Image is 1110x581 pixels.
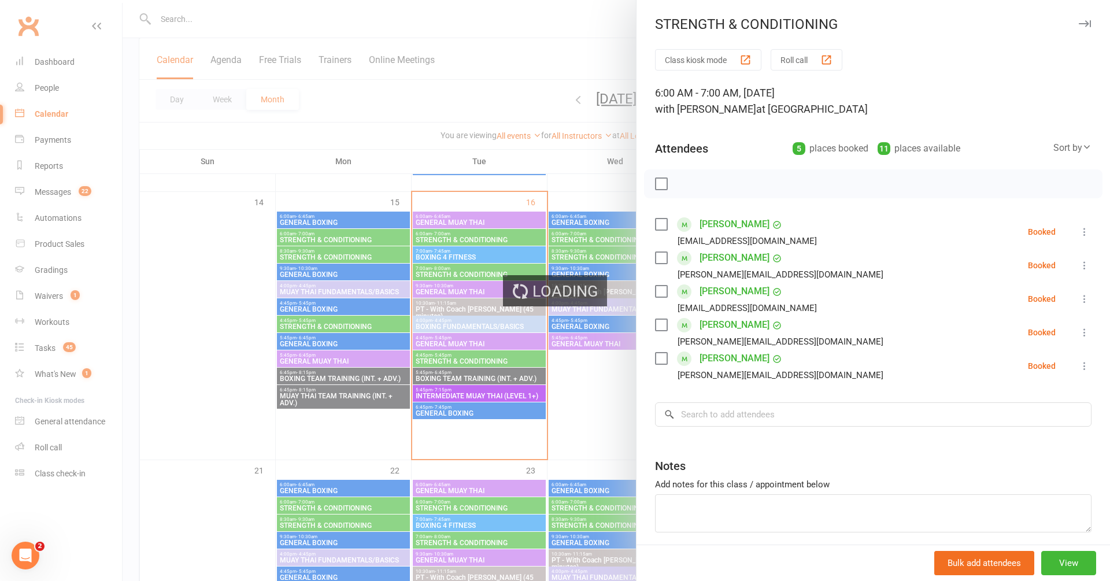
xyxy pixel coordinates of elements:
a: [PERSON_NAME] [700,316,769,334]
a: [PERSON_NAME] [700,215,769,234]
span: 2 [35,542,45,551]
a: [PERSON_NAME] [700,349,769,368]
div: places booked [793,140,868,157]
span: at [GEOGRAPHIC_DATA] [756,103,868,115]
div: Notes [655,458,686,474]
input: Search to add attendees [655,402,1091,427]
a: [PERSON_NAME] [700,249,769,267]
div: Booked [1028,362,1056,370]
div: 5 [793,142,805,155]
div: [EMAIL_ADDRESS][DOMAIN_NAME] [678,234,817,249]
div: Add notes for this class / appointment below [655,478,1091,491]
div: Attendees [655,140,708,157]
div: [EMAIL_ADDRESS][DOMAIN_NAME] [678,301,817,316]
div: Booked [1028,328,1056,336]
div: Booked [1028,261,1056,269]
button: View [1041,551,1096,575]
div: 11 [878,142,890,155]
button: Class kiosk mode [655,49,761,71]
div: places available [878,140,960,157]
button: Roll call [771,49,842,71]
iframe: Intercom live chat [12,542,39,569]
span: with [PERSON_NAME] [655,103,756,115]
div: Sort by [1053,140,1091,156]
div: [PERSON_NAME][EMAIL_ADDRESS][DOMAIN_NAME] [678,368,883,383]
div: [PERSON_NAME][EMAIL_ADDRESS][DOMAIN_NAME] [678,334,883,349]
div: Booked [1028,228,1056,236]
a: [PERSON_NAME] [700,282,769,301]
button: Bulk add attendees [934,551,1034,575]
div: [PERSON_NAME][EMAIL_ADDRESS][DOMAIN_NAME] [678,267,883,282]
div: 6:00 AM - 7:00 AM, [DATE] [655,85,1091,117]
div: Booked [1028,295,1056,303]
div: STRENGTH & CONDITIONING [637,16,1110,32]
